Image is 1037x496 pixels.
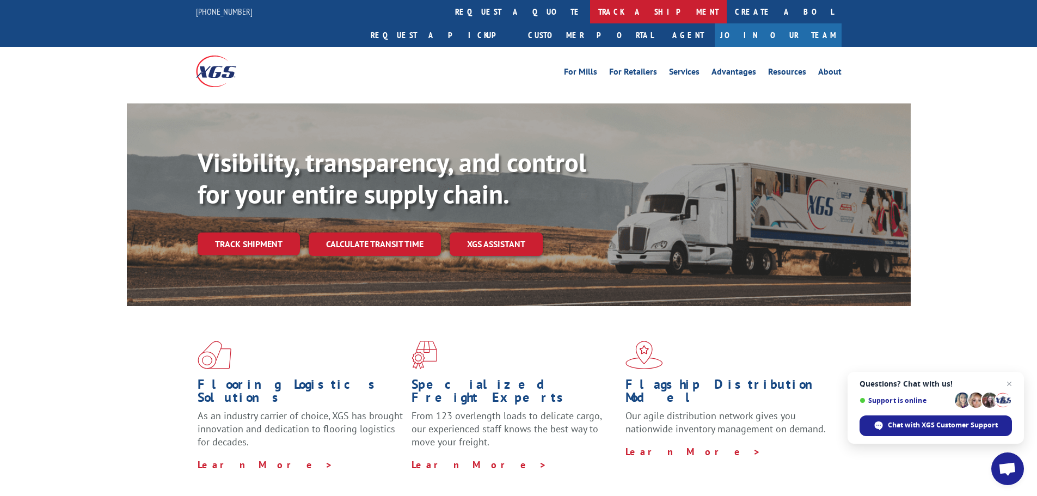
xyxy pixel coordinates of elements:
[363,23,520,47] a: Request a pickup
[669,68,699,79] a: Services
[888,420,998,430] span: Chat with XGS Customer Support
[412,378,617,409] h1: Specialized Freight Experts
[450,232,543,256] a: XGS ASSISTANT
[625,445,761,458] a: Learn More >
[412,409,617,458] p: From 123 overlength loads to delicate cargo, our experienced staff knows the best way to move you...
[860,396,951,405] span: Support is online
[198,341,231,369] img: xgs-icon-total-supply-chain-intelligence-red
[564,68,597,79] a: For Mills
[198,409,403,448] span: As an industry carrier of choice, XGS has brought innovation and dedication to flooring logistics...
[309,232,441,256] a: Calculate transit time
[625,341,663,369] img: xgs-icon-flagship-distribution-model-red
[520,23,661,47] a: Customer Portal
[661,23,715,47] a: Agent
[715,23,842,47] a: Join Our Team
[198,458,333,471] a: Learn More >
[768,68,806,79] a: Resources
[860,415,1012,436] div: Chat with XGS Customer Support
[818,68,842,79] a: About
[609,68,657,79] a: For Retailers
[1003,377,1016,390] span: Close chat
[711,68,756,79] a: Advantages
[198,145,586,211] b: Visibility, transparency, and control for your entire supply chain.
[198,232,300,255] a: Track shipment
[412,458,547,471] a: Learn More >
[196,6,253,17] a: [PHONE_NUMBER]
[860,379,1012,388] span: Questions? Chat with us!
[991,452,1024,485] div: Open chat
[412,341,437,369] img: xgs-icon-focused-on-flooring-red
[625,409,826,435] span: Our agile distribution network gives you nationwide inventory management on demand.
[198,378,403,409] h1: Flooring Logistics Solutions
[625,378,831,409] h1: Flagship Distribution Model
